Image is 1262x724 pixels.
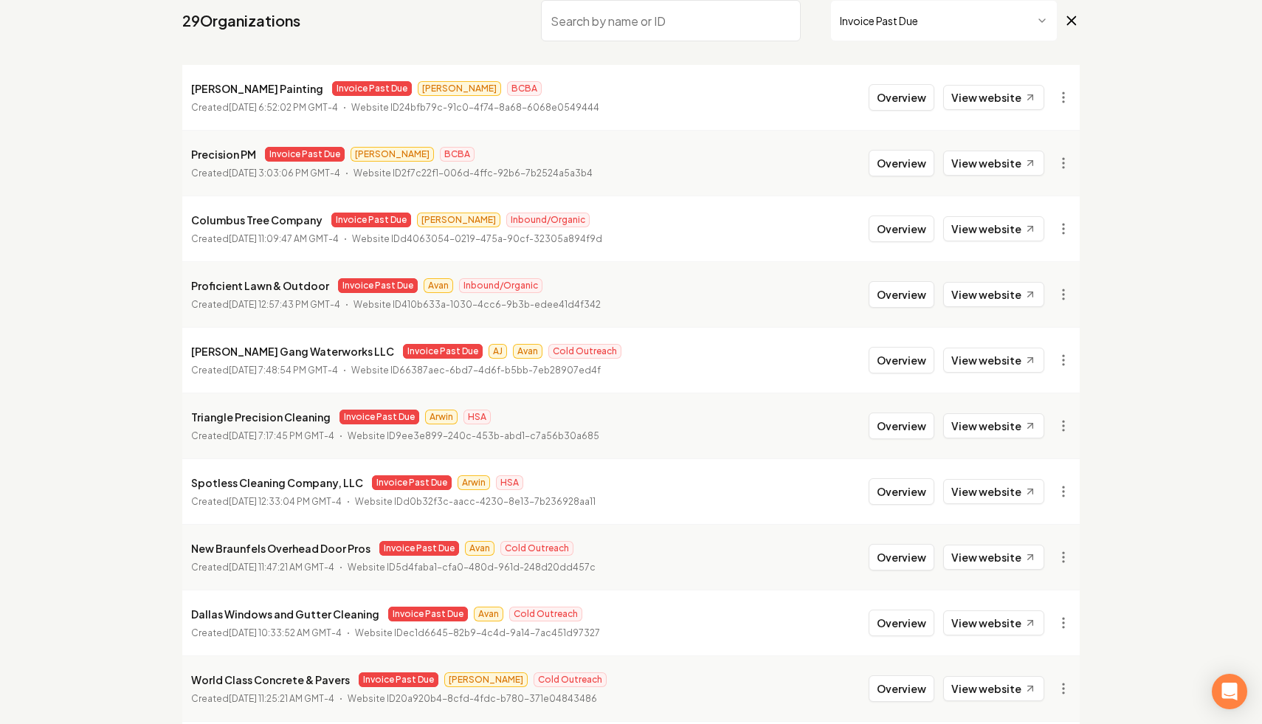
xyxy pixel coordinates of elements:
p: Created [191,494,342,509]
a: View website [943,545,1044,570]
p: Website ID ec1d6645-82b9-4c4d-9a14-7ac451d97327 [355,626,600,641]
p: Spotless Cleaning Company, LLC [191,474,363,492]
a: View website [943,610,1044,635]
button: Overview [869,610,934,636]
span: Avan [424,278,453,293]
span: HSA [496,475,523,490]
span: Avan [465,541,494,556]
p: New Braunfels Overhead Door Pros [191,539,370,557]
time: [DATE] 12:33:04 PM GMT-4 [229,496,342,507]
p: Website ID 2f7c22f1-006d-4ffc-92b6-7b2524a5a3b4 [354,166,593,181]
p: Triangle Precision Cleaning [191,408,331,426]
span: Invoice Past Due [359,672,438,687]
span: Invoice Past Due [331,213,411,227]
span: [PERSON_NAME] [351,147,434,162]
span: Cold Outreach [534,672,607,687]
button: Overview [869,84,934,111]
p: Website ID 5d4faba1-cfa0-480d-961d-248d20dd457c [348,560,596,575]
p: Website ID 20a920b4-8cfd-4fdc-b780-371e04843486 [348,692,597,706]
a: View website [943,85,1044,110]
time: [DATE] 11:09:47 AM GMT-4 [229,233,339,244]
button: Overview [869,413,934,439]
span: Cold Outreach [548,344,621,359]
span: HSA [463,410,491,424]
span: BCBA [507,81,542,96]
p: [PERSON_NAME] Gang Waterworks LLC [191,342,394,360]
span: Invoice Past Due [338,278,418,293]
span: Invoice Past Due [339,410,419,424]
button: Overview [869,216,934,242]
p: World Class Concrete & Pavers [191,671,350,689]
span: Invoice Past Due [379,541,459,556]
button: Overview [869,347,934,373]
time: [DATE] 11:47:21 AM GMT-4 [229,562,334,573]
time: [DATE] 3:03:06 PM GMT-4 [229,168,340,179]
a: View website [943,216,1044,241]
a: View website [943,151,1044,176]
span: Invoice Past Due [265,147,345,162]
p: Website ID 66387aec-6bd7-4d6f-b5bb-7eb28907ed4f [351,363,601,378]
span: Invoice Past Due [403,344,483,359]
span: AJ [489,344,507,359]
p: Website ID 9ee3e899-240c-453b-abd1-c7a56b30a685 [348,429,599,444]
div: Open Intercom Messenger [1212,674,1247,709]
button: Overview [869,150,934,176]
p: Website ID 24bfb79c-91c0-4f74-8a68-6068e0549444 [351,100,599,115]
span: Invoice Past Due [332,81,412,96]
button: Overview [869,478,934,505]
span: [PERSON_NAME] [418,81,501,96]
button: Overview [869,281,934,308]
p: Website ID d4063054-0219-475a-90cf-32305a894f9d [352,232,602,246]
span: Cold Outreach [509,607,582,621]
p: Created [191,363,338,378]
span: Arwin [458,475,490,490]
button: Overview [869,675,934,702]
span: Inbound/Organic [506,213,590,227]
p: Precision PM [191,145,256,163]
p: Created [191,429,334,444]
span: Arwin [425,410,458,424]
a: View website [943,282,1044,307]
span: Invoice Past Due [372,475,452,490]
span: Avan [474,607,503,621]
p: Created [191,626,342,641]
span: BCBA [440,147,475,162]
p: Created [191,692,334,706]
time: [DATE] 6:52:02 PM GMT-4 [229,102,338,113]
a: View website [943,479,1044,504]
a: View website [943,676,1044,701]
p: [PERSON_NAME] Painting [191,80,323,97]
p: Columbus Tree Company [191,211,323,229]
a: View website [943,348,1044,373]
p: Created [191,100,338,115]
span: [PERSON_NAME] [417,213,500,227]
span: [PERSON_NAME] [444,672,528,687]
p: Created [191,560,334,575]
time: [DATE] 11:25:21 AM GMT-4 [229,693,334,704]
a: View website [943,413,1044,438]
p: Website ID d0b32f3c-aacc-4230-8e13-7b236928aa11 [355,494,596,509]
span: Inbound/Organic [459,278,542,293]
p: Dallas Windows and Gutter Cleaning [191,605,379,623]
p: Proficient Lawn & Outdoor [191,277,329,294]
span: Cold Outreach [500,541,573,556]
p: Created [191,166,340,181]
span: Avan [513,344,542,359]
button: Overview [869,544,934,570]
time: [DATE] 7:48:54 PM GMT-4 [229,365,338,376]
p: Created [191,232,339,246]
time: [DATE] 10:33:52 AM GMT-4 [229,627,342,638]
span: Invoice Past Due [388,607,468,621]
a: 29Organizations [182,10,300,31]
p: Website ID 410b633a-1030-4cc6-9b3b-edee41d4f342 [354,297,601,312]
p: Created [191,297,340,312]
time: [DATE] 12:57:43 PM GMT-4 [229,299,340,310]
time: [DATE] 7:17:45 PM GMT-4 [229,430,334,441]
